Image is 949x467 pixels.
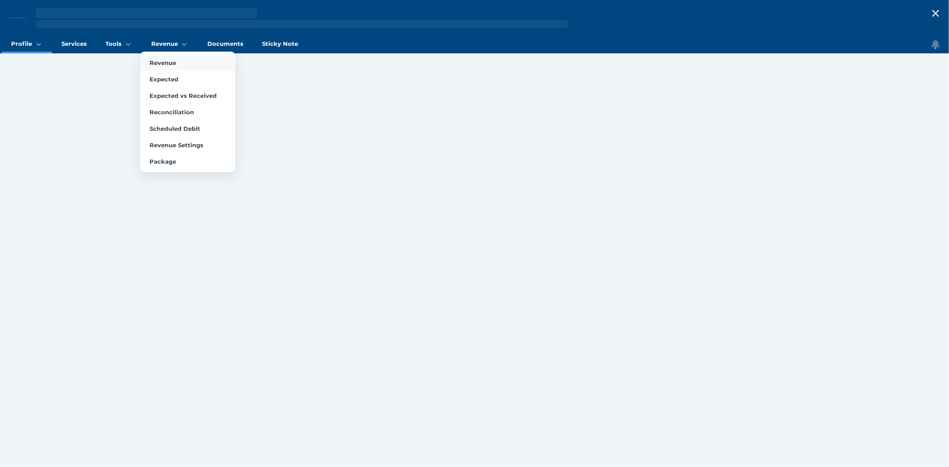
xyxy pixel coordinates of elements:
[207,40,243,48] span: Documents
[105,40,121,48] span: Tools
[149,92,217,99] span: Expected vs Received
[149,158,176,165] span: Package
[142,36,198,53] a: Revenue
[149,125,200,132] span: Scheduled Debit
[151,40,178,48] span: Revenue
[149,109,194,116] span: Reconciliation
[262,40,298,48] span: Sticky Note
[140,120,235,137] a: Scheduled Debit
[149,76,178,83] span: Expected
[140,71,235,87] a: Expected
[52,36,96,53] a: Services
[149,141,203,149] span: Revenue Settings
[2,36,52,53] a: Profile
[11,40,32,48] span: Profile
[140,153,235,169] a: Package
[198,36,253,53] a: Documents
[140,54,235,71] a: Revenue
[61,40,87,48] span: Services
[140,87,235,104] a: Expected vs Received
[140,137,235,153] a: Revenue Settings
[140,104,235,120] a: Reconciliation
[149,59,176,66] span: Revenue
